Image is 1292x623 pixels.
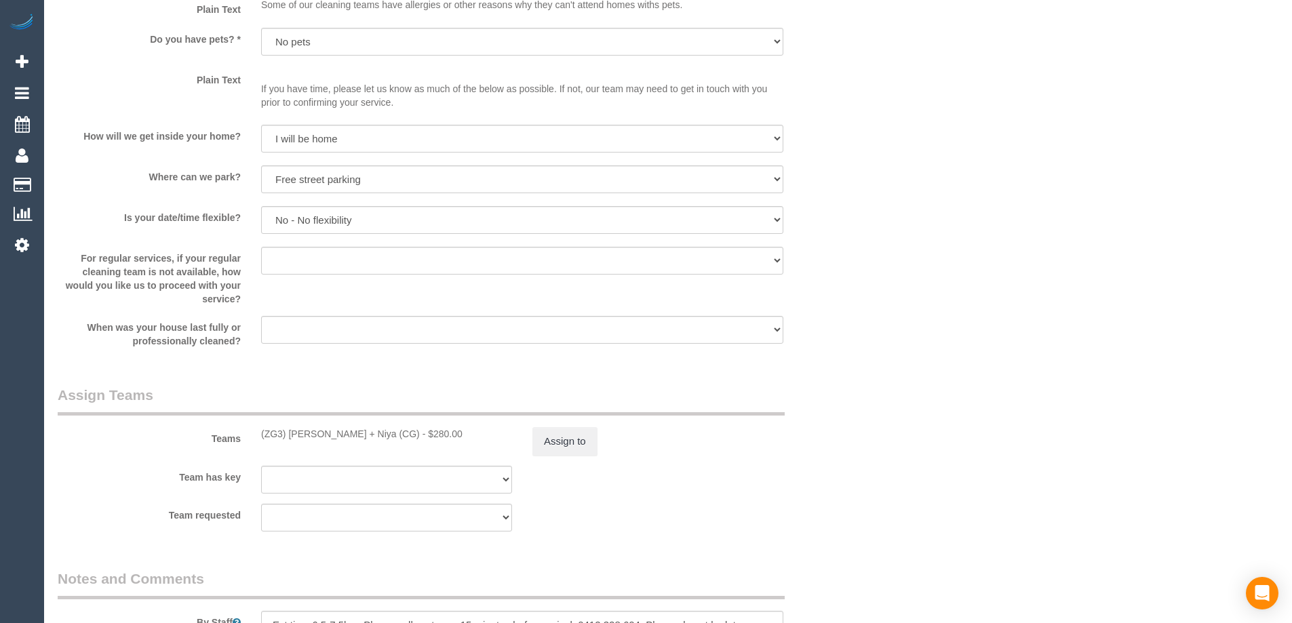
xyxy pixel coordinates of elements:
label: Plain Text [47,68,251,87]
label: Is your date/time flexible? [47,206,251,224]
legend: Assign Teams [58,385,785,416]
label: How will we get inside your home? [47,125,251,143]
label: Teams [47,427,251,445]
div: 1 hour x $280.00/hour [261,427,512,441]
label: For regular services, if your regular cleaning team is not available, how would you like us to pr... [47,247,251,306]
label: Do you have pets? * [47,28,251,46]
button: Assign to [532,427,598,456]
img: Automaid Logo [8,14,35,33]
label: Team requested [47,504,251,522]
label: Team has key [47,466,251,484]
div: Open Intercom Messenger [1246,577,1278,609]
legend: Notes and Comments [58,569,785,599]
label: When was your house last fully or professionally cleaned? [47,316,251,348]
label: Where can we park? [47,165,251,184]
p: If you have time, please let us know as much of the below as possible. If not, our team may need ... [261,68,783,109]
